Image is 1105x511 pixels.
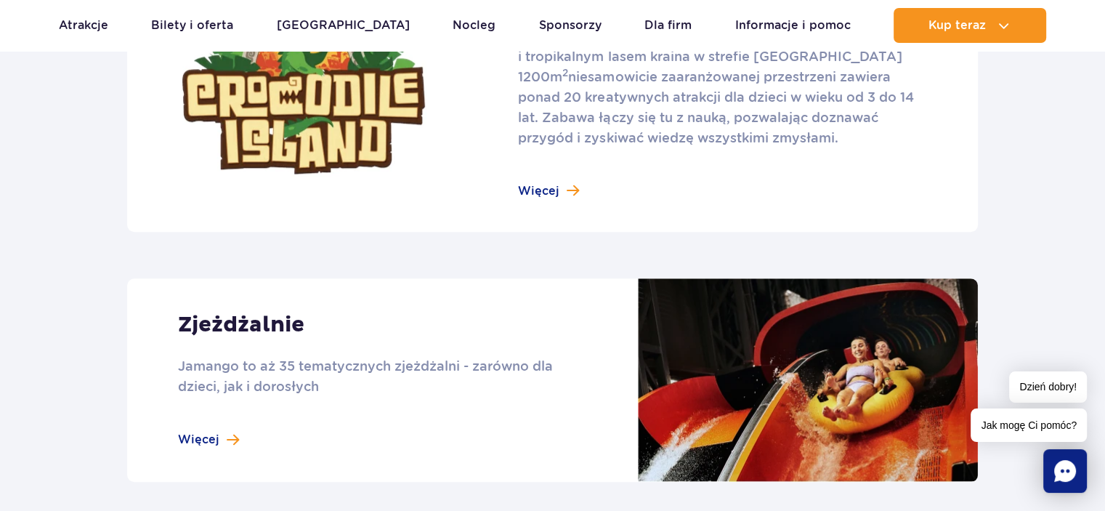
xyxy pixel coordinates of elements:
div: Chat [1043,449,1087,493]
a: Bilety i oferta [151,8,233,43]
a: Informacje i pomoc [735,8,851,43]
span: Dzień dobry! [1009,371,1087,403]
span: Kup teraz [928,19,986,32]
span: Jak mogę Ci pomóc? [971,409,1087,442]
button: Kup teraz [894,8,1046,43]
a: [GEOGRAPHIC_DATA] [277,8,410,43]
a: Nocleg [453,8,495,43]
a: Dla firm [644,8,692,43]
a: Atrakcje [59,8,108,43]
a: Sponsorzy [539,8,602,43]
